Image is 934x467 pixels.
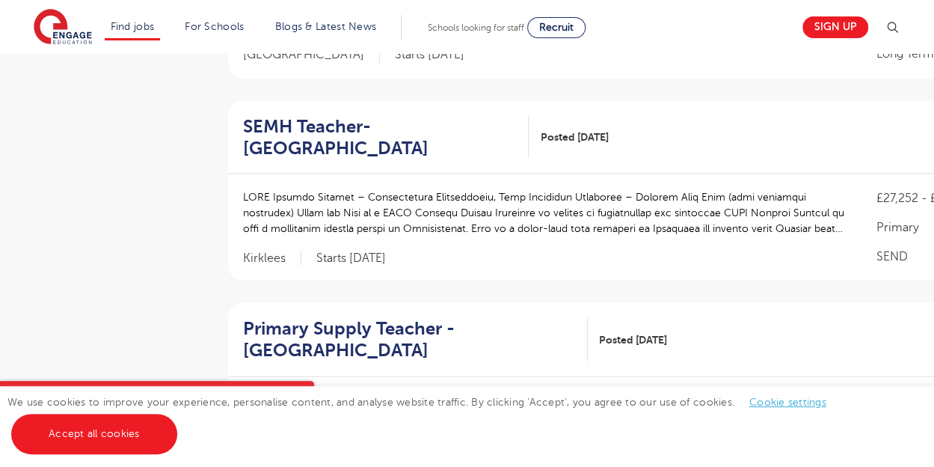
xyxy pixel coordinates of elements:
[243,317,576,361] h2: Primary Supply Teacher - [GEOGRAPHIC_DATA]
[802,16,868,38] a: Sign up
[539,22,574,33] span: Recruit
[111,21,155,32] a: Find jobs
[527,17,586,38] a: Recruit
[540,129,608,144] span: Posted [DATE]
[428,22,524,33] span: Schools looking for staff
[34,9,92,46] img: Engage Education
[749,397,826,408] a: Cookie settings
[243,47,380,63] span: [GEOGRAPHIC_DATA]
[11,414,177,454] a: Accept all cookies
[243,115,529,159] a: SEMH Teacher- [GEOGRAPHIC_DATA]
[243,250,301,266] span: Kirklees
[243,115,517,159] h2: SEMH Teacher- [GEOGRAPHIC_DATA]
[243,189,847,236] p: LORE Ipsumdo Sitamet – Consectetura Elitseddoeiu, Temp Incididun Utlaboree – Dolorem Aliq Enim (a...
[275,21,377,32] a: Blogs & Latest News
[7,397,841,439] span: We use cookies to improve your experience, personalise content, and analyse website traffic. By c...
[395,47,464,63] p: Starts [DATE]
[316,250,386,266] p: Starts [DATE]
[185,21,244,32] a: For Schools
[599,332,667,347] span: Posted [DATE]
[284,381,314,411] button: Close
[243,317,588,361] a: Primary Supply Teacher - [GEOGRAPHIC_DATA]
